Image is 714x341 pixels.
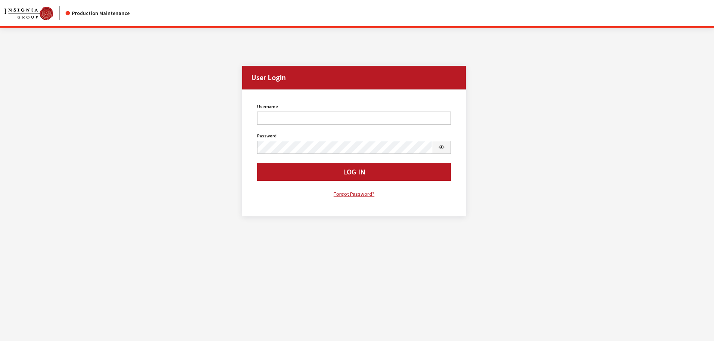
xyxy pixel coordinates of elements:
button: Log In [257,163,451,181]
img: Catalog Maintenance [4,7,53,20]
div: Production Maintenance [66,9,130,17]
button: Show Password [432,141,451,154]
label: Password [257,133,277,139]
a: Insignia Group logo [4,6,66,20]
label: Username [257,103,278,110]
h2: User Login [242,66,466,89]
a: Forgot Password? [257,190,451,198]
